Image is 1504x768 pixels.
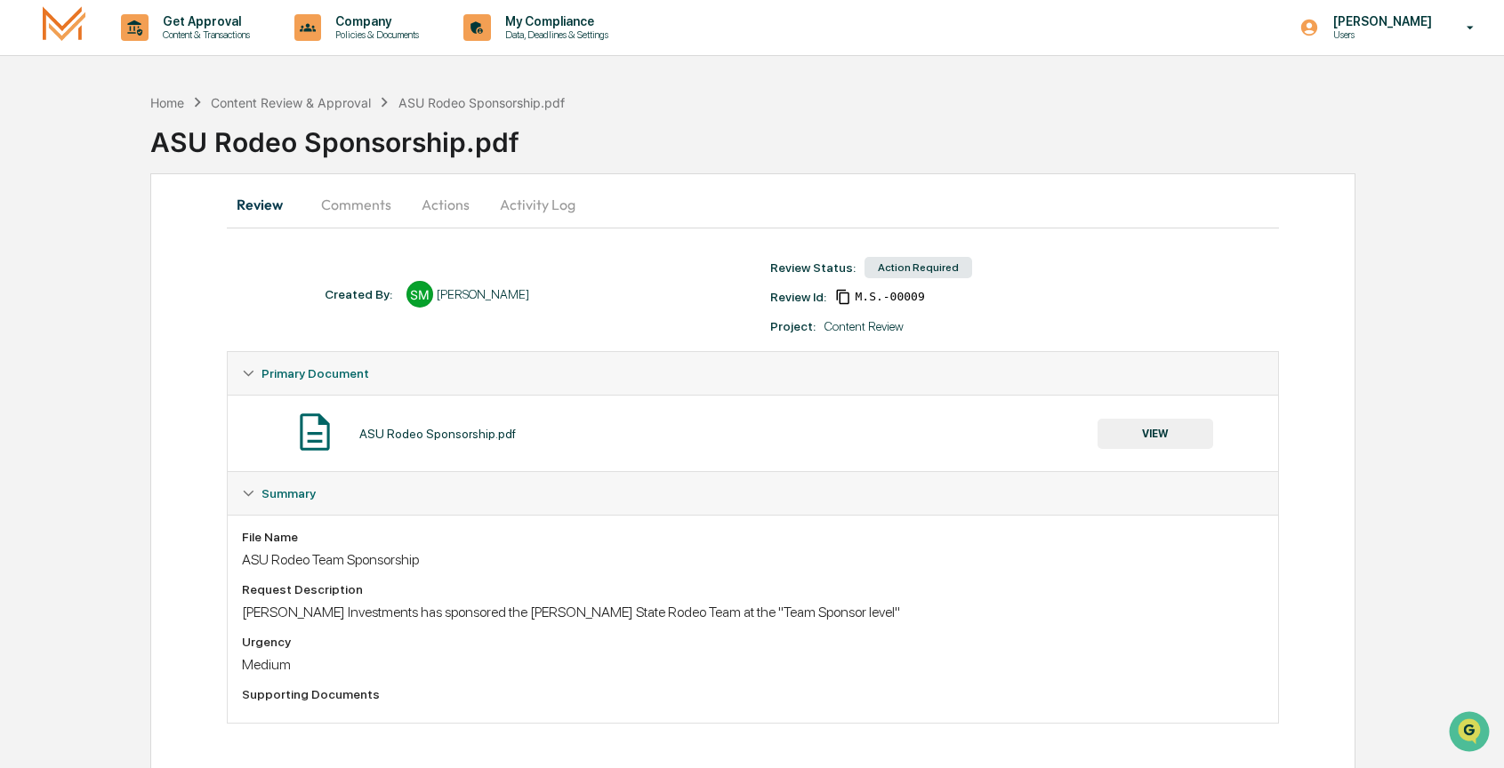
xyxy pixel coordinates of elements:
div: Review Status: [770,260,856,275]
a: 🔎Data Lookup [11,251,119,283]
div: SM [406,281,433,308]
button: VIEW [1098,419,1213,449]
div: Summary [228,515,1279,723]
span: Preclearance [36,224,115,242]
p: My Compliance [491,14,617,28]
div: ASU Rodeo Sponsorship.pdf [150,112,1504,158]
p: Content & Transactions [149,28,259,41]
div: Content Review & Approval [211,95,371,110]
a: 🗄️Attestations [122,217,228,249]
div: Urgency [242,635,1265,649]
span: Data Lookup [36,258,112,276]
div: Home [150,95,184,110]
div: Supporting Documents [242,687,1265,701]
button: Start new chat [302,141,324,163]
iframe: Open customer support [1447,709,1495,757]
div: Primary Document [228,395,1279,471]
div: Start new chat [60,136,292,154]
div: ASU Rodeo Team Sponsorship [242,551,1265,568]
a: 🖐️Preclearance [11,217,122,249]
img: logo [43,6,85,48]
div: ASU Rodeo Sponsorship.pdf [398,95,565,110]
div: Project: [770,319,816,333]
p: Data, Deadlines & Settings [491,28,617,41]
div: Summary [228,472,1279,515]
div: ASU Rodeo Sponsorship.pdf [359,427,516,441]
div: 🗄️ [129,226,143,240]
a: Powered byPylon [125,300,215,315]
div: Action Required [865,257,972,278]
p: Policies & Documents [321,28,428,41]
p: Users [1319,28,1441,41]
button: Comments [307,183,406,226]
div: Created By: ‎ ‎ [325,287,398,301]
div: 🖐️ [18,226,32,240]
div: Request Description [242,582,1265,596]
div: Primary Document [228,352,1279,395]
div: Review Id: [770,290,826,304]
div: File Name [242,530,1265,544]
span: Pylon [177,301,215,315]
img: 1746055101610-c473b297-6a78-478c-a979-82029cc54cd1 [18,136,50,168]
span: Attestations [147,224,221,242]
div: [PERSON_NAME] Investments has sponsored the [PERSON_NAME] State Rodeo Team at the "Team Sponsor l... [242,604,1265,620]
div: Medium [242,656,1265,673]
span: Summary [261,486,316,500]
button: Review [227,183,307,226]
p: How can we help? [18,37,324,66]
button: Actions [406,183,486,226]
div: 🔎 [18,260,32,274]
span: Primary Document [261,366,369,380]
span: a0d2d310-768b-4854-88cd-393953b94502 [855,290,924,304]
div: We're available if you need us! [60,154,225,168]
div: [PERSON_NAME] [437,287,529,301]
p: Get Approval [149,14,259,28]
div: secondary tabs example [227,183,1280,226]
button: Activity Log [486,183,590,226]
img: Document Icon [293,410,337,454]
p: Company [321,14,428,28]
div: Content Review [824,319,904,333]
p: [PERSON_NAME] [1319,14,1441,28]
